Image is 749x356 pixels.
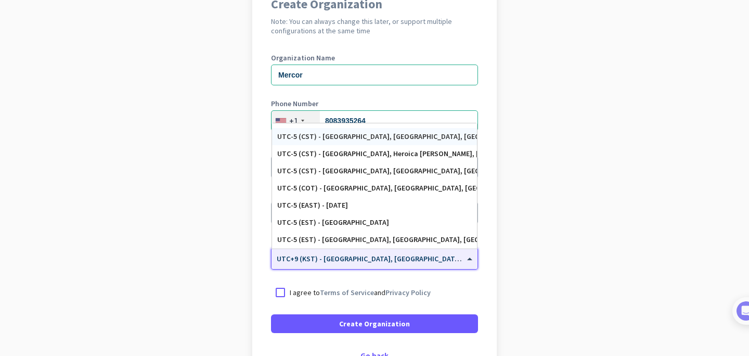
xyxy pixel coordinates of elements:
[339,319,410,329] span: Create Organization
[277,218,472,227] div: UTC-5 (EST) - [GEOGRAPHIC_DATA]
[271,65,478,85] input: What is the name of your organization?
[277,201,472,210] div: UTC-5 (EAST) - [DATE]
[277,132,472,141] div: UTC-5 (CST) - [GEOGRAPHIC_DATA], [GEOGRAPHIC_DATA], [GEOGRAPHIC_DATA], [GEOGRAPHIC_DATA]
[385,288,431,297] a: Privacy Policy
[271,54,478,61] label: Organization Name
[271,314,478,333] button: Create Organization
[289,116,298,126] div: +1
[272,123,477,248] div: Options List
[277,167,472,175] div: UTC-5 (CST) - [GEOGRAPHIC_DATA], [GEOGRAPHIC_DATA], [GEOGRAPHIC_DATA], [GEOGRAPHIC_DATA]
[271,17,478,35] h2: Note: You can always change this later, or support multiple configurations at the same time
[271,146,347,153] label: Organization language
[271,237,478,245] label: Organization Time Zone
[277,184,472,193] div: UTC-5 (COT) - [GEOGRAPHIC_DATA], [GEOGRAPHIC_DATA], [GEOGRAPHIC_DATA], [GEOGRAPHIC_DATA]
[277,235,472,244] div: UTC-5 (EST) - [GEOGRAPHIC_DATA], [GEOGRAPHIC_DATA], [GEOGRAPHIC_DATA][PERSON_NAME], [GEOGRAPHIC_D...
[290,287,431,298] p: I agree to and
[271,100,478,107] label: Phone Number
[271,192,478,199] label: Organization Size (Optional)
[277,149,472,158] div: UTC-5 (CST) - [GEOGRAPHIC_DATA], Heroica [PERSON_NAME], [GEOGRAPHIC_DATA], [GEOGRAPHIC_DATA]
[271,110,478,131] input: 201-555-0123
[320,288,374,297] a: Terms of Service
